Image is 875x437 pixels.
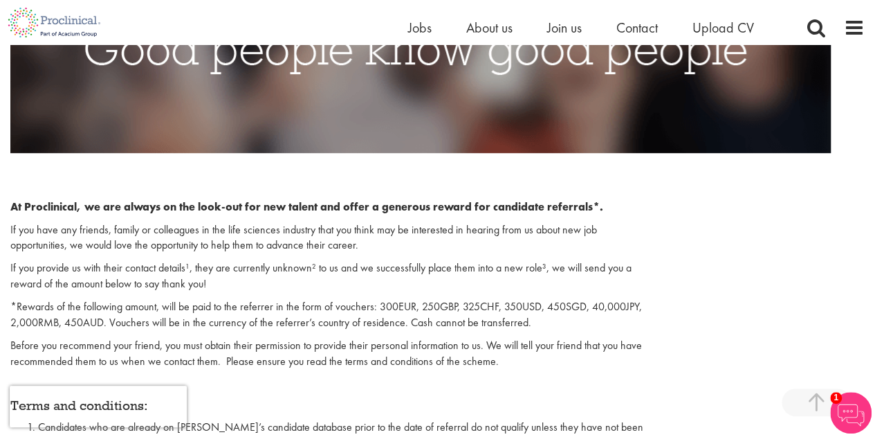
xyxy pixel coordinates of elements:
[10,222,597,253] span: If you have any friends, family or colleagues in the life sciences industry that you think may be...
[10,260,646,292] p: If you provide us with their contact details¹, they are currently unknown² to us and we successfu...
[466,19,513,37] a: About us
[830,392,842,404] span: 1
[10,199,603,214] b: At Proclinical, we are always on the look-out for new talent and offer a generous reward for cand...
[10,399,646,413] h4: Terms and conditions:
[10,299,646,331] p: *Rewards of the following amount, will be paid to the referrer in the form of vouchers: 300EUR, 2...
[10,386,187,427] iframe: reCAPTCHA
[408,19,432,37] a: Jobs
[692,19,754,37] a: Upload CV
[10,338,646,370] p: Before you recommend your friend, you must obtain their permission to provide their personal info...
[547,19,582,37] a: Join us
[830,392,872,434] img: Chatbot
[616,19,658,37] a: Contact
